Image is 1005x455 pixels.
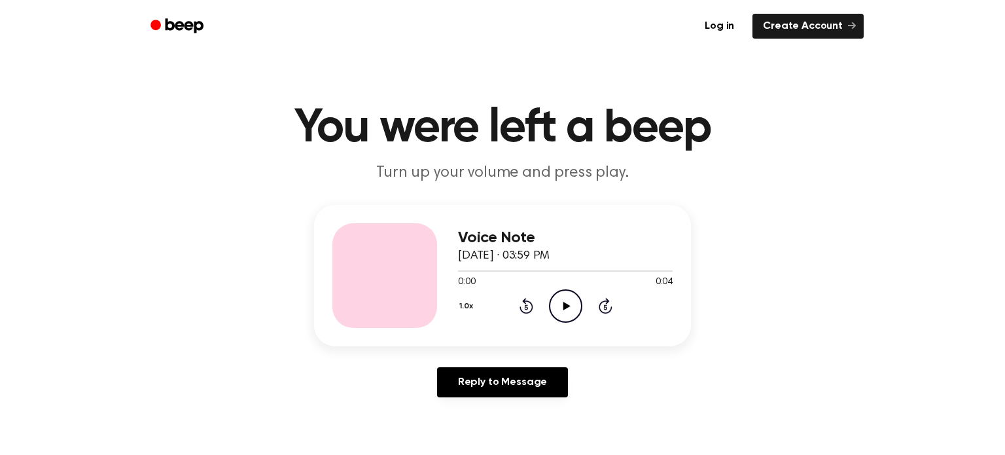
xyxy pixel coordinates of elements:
[167,105,837,152] h1: You were left a beep
[752,14,864,39] a: Create Account
[458,276,475,289] span: 0:00
[656,276,673,289] span: 0:04
[251,162,754,184] p: Turn up your volume and press play.
[141,14,215,39] a: Beep
[458,250,550,262] span: [DATE] · 03:59 PM
[694,14,745,39] a: Log in
[437,367,568,397] a: Reply to Message
[458,229,673,247] h3: Voice Note
[458,295,478,318] button: 1.0x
